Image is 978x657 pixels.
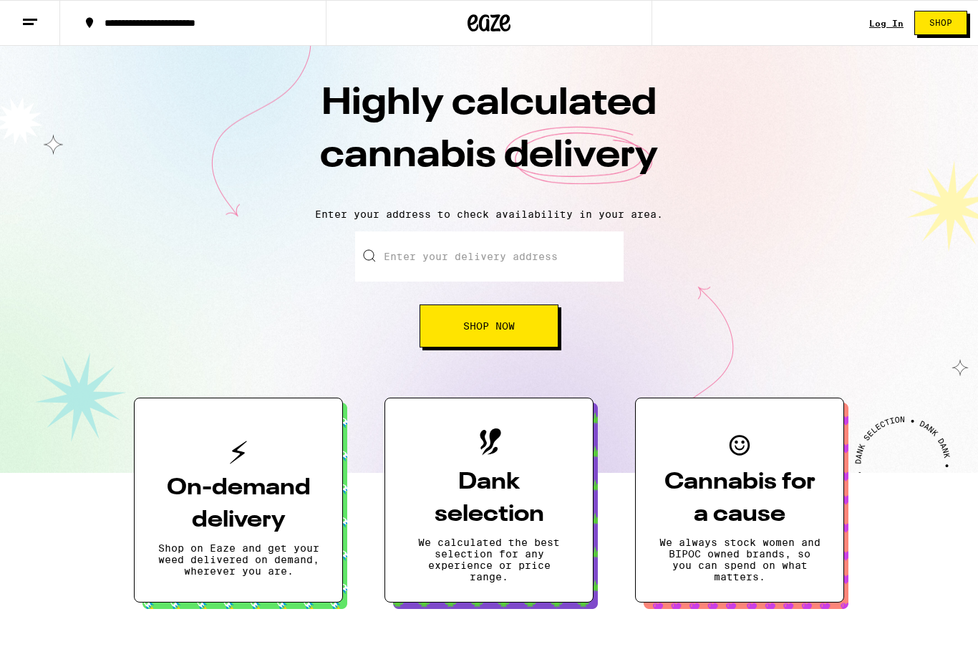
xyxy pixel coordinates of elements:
span: Shop Now [463,321,515,331]
h3: On-demand delivery [158,472,319,537]
p: We always stock women and BIPOC owned brands, so you can spend on what matters. [659,537,820,582]
h1: Highly calculated cannabis delivery [238,78,740,197]
a: Shop [904,11,978,35]
button: Cannabis for a causeWe always stock women and BIPOC owned brands, so you can spend on what matters. [635,398,844,603]
button: Dank selectionWe calculated the best selection for any experience or price range. [384,398,594,603]
h3: Cannabis for a cause [659,466,820,531]
input: Enter your delivery address [355,231,624,282]
h3: Dank selection [408,466,570,531]
button: Shop [914,11,967,35]
p: We calculated the best selection for any experience or price range. [408,537,570,582]
a: Log In [869,19,904,28]
span: Shop [929,19,952,27]
p: Shop on Eaze and get your weed delivered on demand, wherever you are. [158,542,319,577]
button: Shop Now [420,304,558,347]
p: Enter your address to check availability in your area. [14,208,964,220]
button: On-demand deliveryShop on Eaze and get your weed delivered on demand, wherever you are. [134,398,343,603]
